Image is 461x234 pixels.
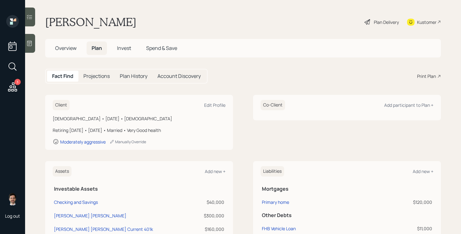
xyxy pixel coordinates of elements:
[417,73,436,79] div: Print Plan
[261,100,285,110] h6: Co-Client
[54,226,153,232] div: [PERSON_NAME] [PERSON_NAME] Current 401k
[417,19,437,25] div: Kustomer
[83,73,110,79] h5: Projections
[146,45,177,52] span: Spend & Save
[204,102,225,108] div: Edit Profile
[261,166,284,177] h6: Liabilities
[195,212,224,219] div: $300,000
[53,100,70,110] h6: Client
[54,212,126,219] div: [PERSON_NAME] [PERSON_NAME]
[54,186,224,192] h5: Investable Assets
[376,225,432,232] div: $11,000
[53,127,225,133] div: Retiring [DATE] • [DATE] • Married • Very Good health
[52,73,73,79] h5: Fact Find
[262,212,432,218] h5: Other Debts
[53,166,72,177] h6: Assets
[92,45,102,52] span: Plan
[205,168,225,174] div: Add new +
[374,19,399,25] div: Plan Delivery
[53,115,225,122] div: [DEMOGRAPHIC_DATA] • [DATE] • [DEMOGRAPHIC_DATA]
[54,199,98,205] div: Checking and Savings
[60,139,106,145] div: Moderately aggressive
[157,73,201,79] h5: Account Discovery
[384,102,433,108] div: Add participant to Plan +
[109,139,146,144] div: Manually Override
[195,226,224,232] div: $160,000
[6,193,19,205] img: jonah-coleman-headshot.png
[5,213,20,219] div: Log out
[45,15,136,29] h1: [PERSON_NAME]
[262,225,296,232] div: FHB Vehicle Loan
[117,45,131,52] span: Invest
[262,186,432,192] h5: Mortgages
[55,45,77,52] span: Overview
[413,168,433,174] div: Add new +
[14,79,21,85] div: 3
[376,199,432,205] div: $120,000
[195,199,224,205] div: $40,000
[120,73,147,79] h5: Plan History
[262,199,289,205] div: Primary home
